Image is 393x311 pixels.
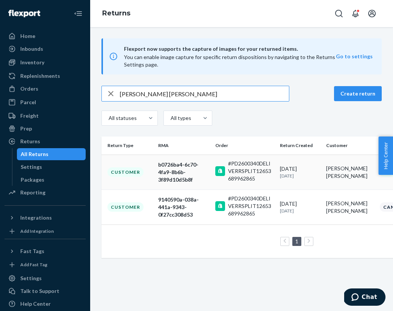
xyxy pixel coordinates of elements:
[5,260,86,269] a: Add Fast Tag
[109,114,136,122] div: All statuses
[20,85,38,93] div: Orders
[5,83,86,95] a: Orders
[20,59,44,66] div: Inventory
[107,167,144,177] div: Customer
[5,227,86,236] a: Add Integration
[5,123,86,135] a: Prep
[277,137,323,155] th: Return Created
[334,86,382,101] button: Create return
[101,137,155,155] th: Return Type
[20,228,54,234] div: Add Integration
[5,70,86,82] a: Replenishments
[20,138,40,145] div: Returns
[124,44,336,53] span: Flexport now supports the capture of images for your returned items.
[17,174,86,186] a: Packages
[8,10,40,17] img: Flexport logo
[280,208,320,214] p: [DATE]
[20,32,35,40] div: Home
[378,137,393,175] button: Help Center
[17,148,86,160] a: All Returns
[20,99,36,106] div: Parcel
[20,300,51,308] div: Help Center
[124,54,335,68] span: You can enable image capture for specific return dispositions by navigating to the Returns Settin...
[96,3,136,24] ol: breadcrumbs
[5,212,86,224] button: Integrations
[21,176,44,184] div: Packages
[364,6,379,21] button: Open account menu
[158,161,209,184] div: b0726ba4-6c70-4fa9-8b6b-3f89d10d5b8f
[326,200,374,215] div: [PERSON_NAME] [PERSON_NAME]
[20,45,43,53] div: Inbounds
[20,214,52,221] div: Integrations
[21,163,42,171] div: Settings
[20,275,42,282] div: Settings
[280,200,320,214] div: [DATE]
[158,196,209,218] div: 9140590a-038a-441a-9343-0f27cc308d53
[20,112,39,120] div: Freight
[20,247,44,255] div: Fast Tags
[5,245,86,257] button: Fast Tags
[20,287,59,295] div: Talk to Support
[280,165,320,179] div: [DATE]
[344,288,385,307] iframe: Opens a widget where you can chat to one of our agents
[5,110,86,122] a: Freight
[5,285,86,297] button: Talk to Support
[294,238,300,244] a: Page 1 is your current page
[20,125,32,132] div: Prep
[331,6,346,21] button: Open Search Box
[280,173,320,179] p: [DATE]
[5,187,86,199] a: Reporting
[102,9,130,17] a: Returns
[212,137,277,155] th: Order
[5,43,86,55] a: Inbounds
[5,135,86,147] a: Returns
[323,137,377,155] th: Customer
[17,161,86,173] a: Settings
[21,150,48,158] div: All Returns
[228,195,274,217] div: #PD2600340DELIVERRSPLIT12653689962865
[336,53,373,60] button: Go to settings
[5,30,86,42] a: Home
[71,6,86,21] button: Close Navigation
[155,137,212,155] th: RMA
[5,272,86,284] a: Settings
[228,160,274,182] div: #PD2600340DELIVERRSPLIT12653689962865
[326,165,374,180] div: [PERSON_NAME] [PERSON_NAME]
[120,86,289,101] input: Search returns by rma, id, tracking number
[348,6,363,21] button: Open notifications
[20,72,60,80] div: Replenishments
[5,96,86,108] a: Parcel
[20,189,45,196] div: Reporting
[5,298,86,310] a: Help Center
[107,202,144,212] div: Customer
[171,114,190,122] div: All types
[5,56,86,68] a: Inventory
[20,261,47,268] div: Add Fast Tag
